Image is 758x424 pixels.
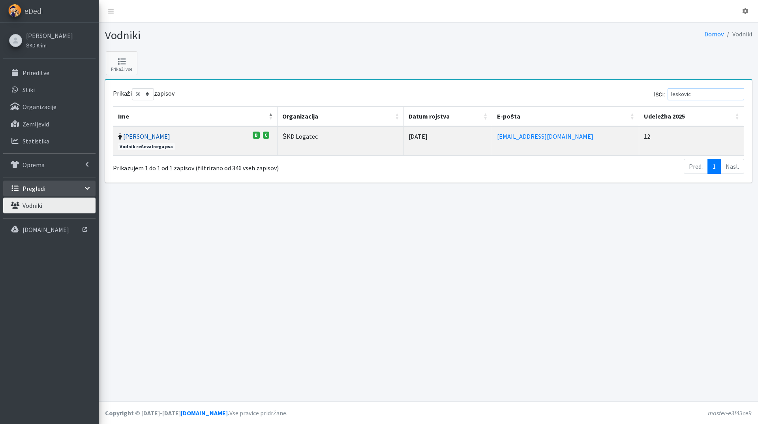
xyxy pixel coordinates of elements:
[3,82,96,98] a: Stiki
[404,106,492,126] th: Datum rojstva: vključite za naraščujoči sort
[639,126,744,155] td: 12
[708,409,752,417] em: master-e3f43ce9
[3,116,96,132] a: Zemljevid
[263,132,270,139] span: C
[26,42,47,49] small: ŠKD Krim
[8,4,21,17] img: eDedi
[404,126,492,155] td: [DATE]
[132,88,154,100] select: Prikažizapisov
[497,132,593,140] a: [EMAIL_ADDRESS][DOMAIN_NAME]
[23,86,35,94] p: Stiki
[113,88,174,100] label: Prikaži zapisov
[3,65,96,81] a: Prireditve
[3,157,96,173] a: Oprema
[3,222,96,237] a: [DOMAIN_NAME]
[99,401,758,424] footer: Vse pravice pridržane.
[24,5,43,17] span: eDedi
[707,159,721,174] a: 1
[654,88,744,100] label: Išči:
[113,158,373,173] div: Prikazujem 1 do 1 od 1 zapisov (filtrirano od 346 vseh zapisov)
[26,40,73,50] a: ŠKD Krim
[26,31,73,40] a: [PERSON_NAME]
[123,132,170,140] a: [PERSON_NAME]
[23,202,42,209] p: Vodniki
[23,226,69,234] p: [DOMAIN_NAME]
[3,198,96,213] a: Vodniki
[23,137,49,145] p: Statistika
[118,143,175,150] span: Vodnik reševalnega psa
[3,133,96,149] a: Statistika
[181,409,228,417] a: [DOMAIN_NAME]
[106,51,137,75] a: Prikaži vse
[105,409,229,417] strong: Copyright © [DATE]-[DATE] .
[105,28,426,42] h1: Vodniki
[704,30,724,38] a: Domov
[23,103,56,111] p: Organizacije
[23,161,45,169] p: Oprema
[668,88,744,100] input: Išči:
[3,181,96,196] a: Pregledi
[3,99,96,115] a: Organizacije
[278,106,404,126] th: Organizacija: vključite za naraščujoči sort
[639,106,744,126] th: Udeležba 2025: vključite za naraščujoči sort
[724,28,752,40] li: Vodniki
[253,132,260,139] span: B
[23,185,45,192] p: Pregledi
[113,106,278,126] th: Ime: vključite za padajoči sort
[278,126,404,155] td: ŠKD Logatec
[23,120,49,128] p: Zemljevid
[492,106,639,126] th: E-pošta: vključite za naraščujoči sort
[23,69,49,77] p: Prireditve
